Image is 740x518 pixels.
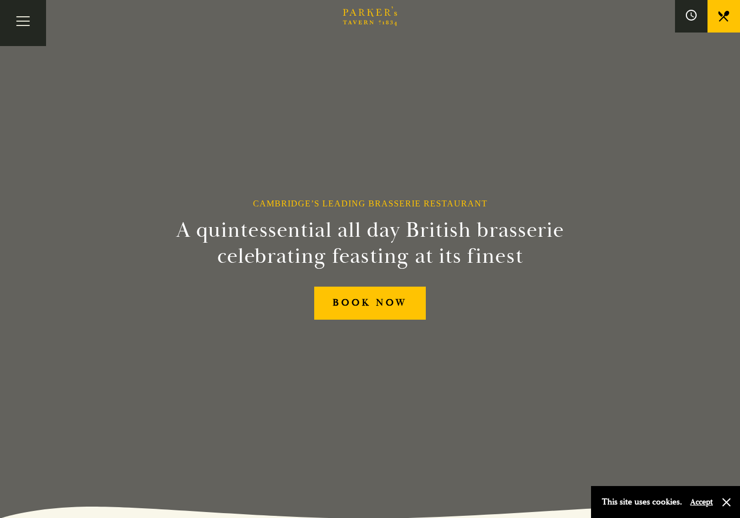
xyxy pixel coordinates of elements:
a: BOOK NOW [314,287,426,320]
h2: A quintessential all day British brasserie celebrating feasting at its finest [123,217,617,269]
button: Close and accept [721,497,732,508]
button: Accept [690,497,713,507]
h1: Cambridge’s Leading Brasserie Restaurant [253,198,488,209]
p: This site uses cookies. [602,494,682,510]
